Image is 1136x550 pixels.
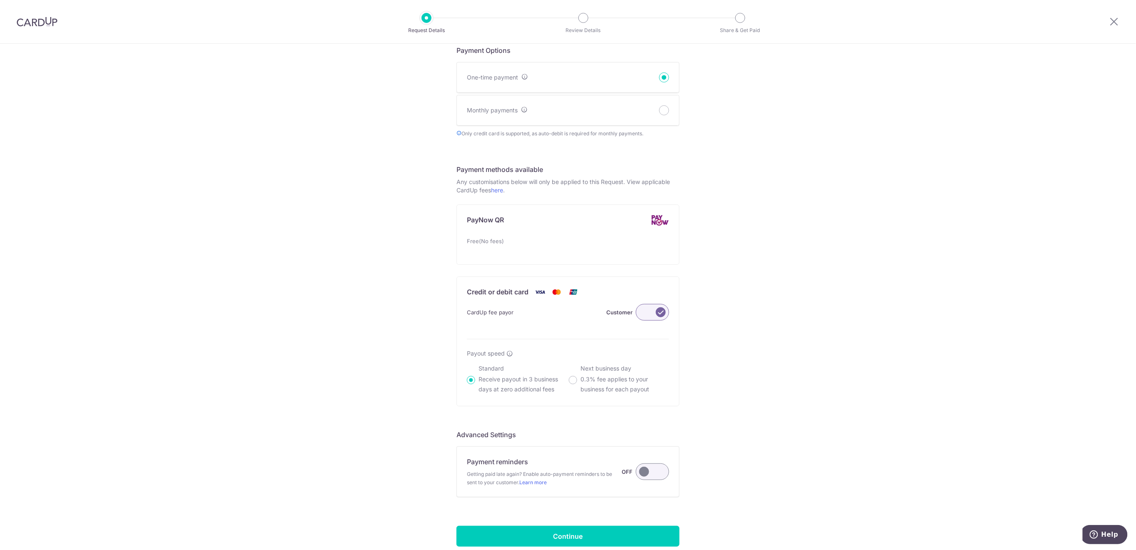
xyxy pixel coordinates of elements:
[456,45,680,55] h5: Payment Options
[709,26,771,35] p: Share & Get Paid
[519,479,547,485] a: Learn more
[1083,525,1128,546] iframe: Opens a widget where you can find more information
[467,215,504,226] p: PayNow QR
[467,287,528,297] p: Credit or debit card
[479,364,567,373] p: Standard
[467,236,504,246] span: Free(No fees)
[565,287,582,297] img: Union Pay
[456,431,516,439] span: translation missing: en.company.payment_requests.form.header.labels.advanced_settings
[467,349,669,358] div: Payout speed
[17,17,57,27] img: CardUp
[580,364,669,373] p: Next business day
[467,307,513,317] span: CardUp fee payor
[456,129,680,138] span: Only credit card is supported, as auto-debit is required for monthly payments.
[622,467,632,477] label: OFF
[532,287,548,297] img: Visa
[467,74,518,81] span: One-time payment
[548,287,565,297] img: Mastercard
[456,526,680,547] input: Continue
[606,307,632,317] label: Customer
[467,457,528,467] p: Payment reminders
[467,470,622,487] span: Getting paid late again? Enable auto-payment reminders to be sent to your customer.
[553,26,614,35] p: Review Details
[651,215,669,226] img: PayNow
[396,26,457,35] p: Request Details
[491,187,503,194] a: here
[456,178,680,194] p: Any customisations below will only be applied to this Request. View applicable CardUp fees .
[580,374,669,394] p: 0.3% fee applies to your business for each payout
[479,374,567,394] p: Receive payout in 3 business days at zero additional fees
[456,164,680,174] h5: Payment methods available
[467,107,518,114] span: Monthly payments
[467,457,669,487] div: Payment reminders Getting paid late again? Enable auto-payment reminders to be sent to your custo...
